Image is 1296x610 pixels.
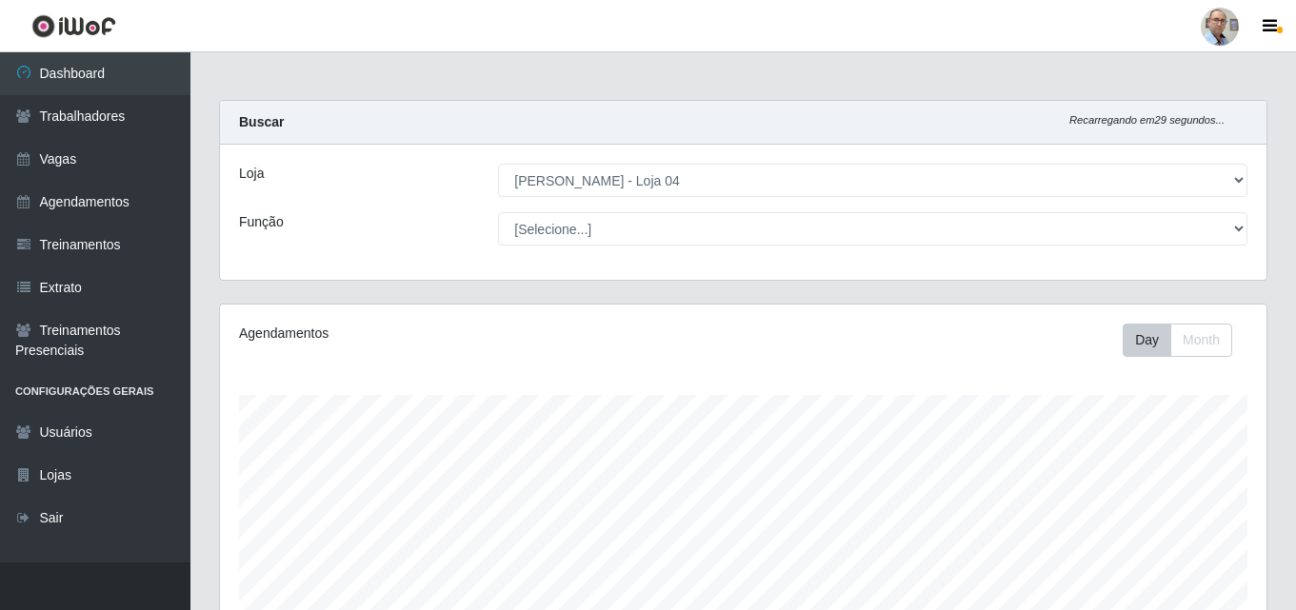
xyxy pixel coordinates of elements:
[239,164,264,184] label: Loja
[239,324,643,344] div: Agendamentos
[31,14,116,38] img: CoreUI Logo
[1123,324,1247,357] div: Toolbar with button groups
[239,114,284,129] strong: Buscar
[1069,114,1225,126] i: Recarregando em 29 segundos...
[1123,324,1232,357] div: First group
[1170,324,1232,357] button: Month
[1123,324,1171,357] button: Day
[239,212,284,232] label: Função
